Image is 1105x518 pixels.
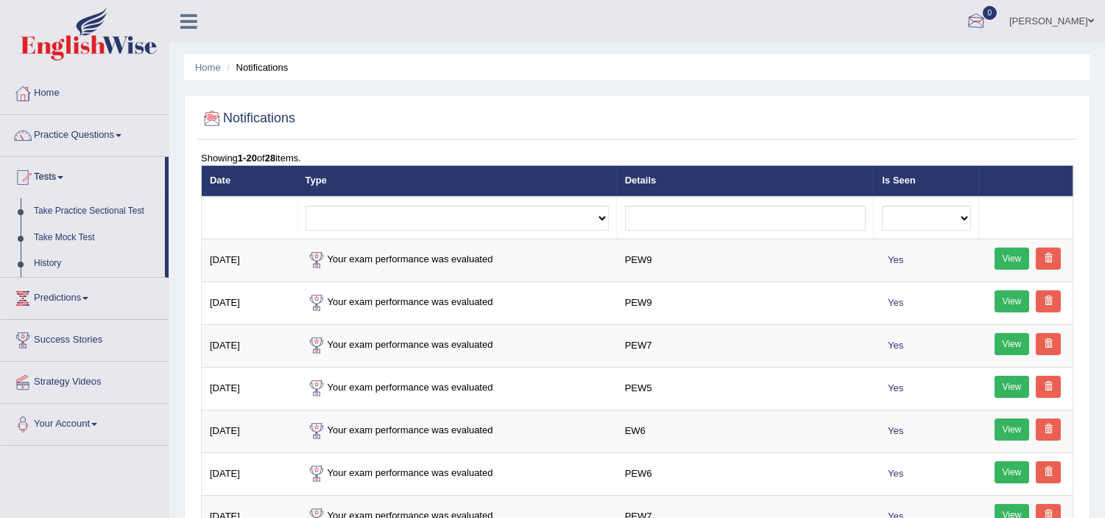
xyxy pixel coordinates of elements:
[1036,376,1061,398] a: Delete
[202,367,297,410] td: [DATE]
[882,295,909,310] span: Yes
[995,419,1030,441] a: View
[201,151,1073,165] div: Showing of items.
[617,367,875,410] td: PEW5
[238,153,257,164] b: 1-20
[995,290,1030,312] a: View
[202,410,297,452] td: [DATE]
[617,239,875,281] td: PEW9
[882,337,909,353] span: Yes
[1,73,169,110] a: Home
[882,252,909,267] span: Yes
[882,380,909,396] span: Yes
[27,251,165,277] a: History
[223,60,288,74] li: Notifications
[297,452,617,495] td: Your exam performance was evaluated
[297,367,617,410] td: Your exam performance was evaluated
[1036,248,1061,270] a: Delete
[297,239,617,281] td: Your exam performance was evaluated
[995,461,1030,483] a: View
[27,198,165,225] a: Take Practice Sectional Test
[1,278,169,315] a: Predictions
[1036,419,1061,441] a: Delete
[265,153,275,164] b: 28
[195,62,221,73] a: Home
[1,404,169,441] a: Your Account
[617,281,875,324] td: PEW9
[1036,290,1061,312] a: Delete
[1,157,165,194] a: Tests
[306,175,327,186] a: Type
[202,281,297,324] td: [DATE]
[983,6,998,20] span: 0
[1036,461,1061,483] a: Delete
[617,410,875,452] td: EW6
[995,248,1030,270] a: View
[297,281,617,324] td: Your exam performance was evaluated
[202,324,297,367] td: [DATE]
[202,239,297,281] td: [DATE]
[1036,333,1061,355] a: Delete
[201,108,295,130] h2: Notifications
[882,466,909,481] span: Yes
[1,320,169,357] a: Success Stories
[210,175,230,186] a: Date
[1,362,169,399] a: Strategy Videos
[995,333,1030,355] a: View
[882,423,909,438] span: Yes
[625,175,657,186] a: Details
[297,410,617,452] td: Your exam performance was evaluated
[882,175,916,186] a: Is Seen
[202,452,297,495] td: [DATE]
[1,115,169,152] a: Practice Questions
[995,376,1030,398] a: View
[297,324,617,367] td: Your exam performance was evaluated
[617,324,875,367] td: PEW7
[617,452,875,495] td: PEW6
[27,225,165,251] a: Take Mock Test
